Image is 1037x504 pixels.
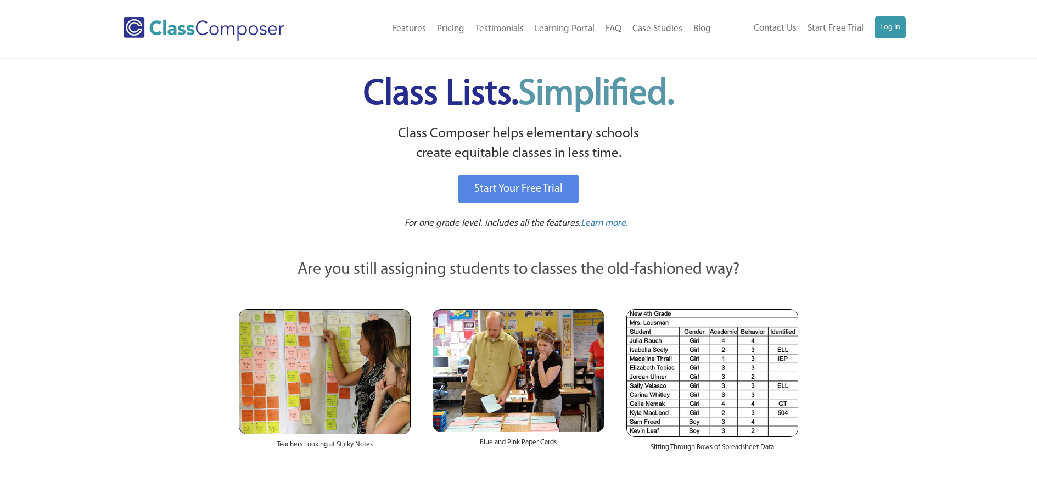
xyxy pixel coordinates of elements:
p: Are you still assigning students to classes the old-fashioned way? [239,258,799,282]
a: Testimonials [470,17,529,41]
img: Class Composer [124,17,284,41]
div: Teachers Looking at Sticky Notes [239,434,411,461]
span: Learn more. [581,219,628,228]
a: FAQ [600,17,627,41]
a: Pricing [431,17,470,41]
p: Class Composer helps elementary schools create equitable classes in less time. [237,124,800,164]
a: Contact Us [748,16,802,41]
a: Learning Portal [529,17,600,41]
nav: Header Menu [716,16,906,41]
span: Simplified. [518,77,674,113]
div: Blue and Pink Paper Cards [433,432,604,458]
span: Class Lists. [363,77,674,113]
a: Blog [688,17,716,41]
img: Spreadsheets [626,309,798,437]
img: Blue and Pink Paper Cards [433,309,604,432]
nav: Header Menu [329,17,716,41]
span: Start Your Free Trial [474,183,563,194]
span: For one grade level. Includes all the features. [405,219,581,228]
a: Start Free Trial [802,16,869,41]
a: Case Studies [627,17,688,41]
a: Learn more. [581,217,628,231]
a: Log In [875,16,906,38]
img: Teachers Looking at Sticky Notes [239,309,411,434]
div: Sifting Through Rows of Spreadsheet Data [626,437,798,463]
a: Start Your Free Trial [458,175,579,203]
a: Features [387,17,431,41]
